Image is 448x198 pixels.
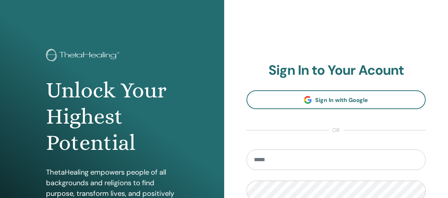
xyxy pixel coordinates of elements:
span: Sign In with Google [315,96,368,104]
span: or [329,126,344,135]
h2: Sign In to Your Acount [246,62,426,79]
h1: Unlock Your Highest Potential [46,77,178,156]
a: Sign In with Google [246,90,426,109]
